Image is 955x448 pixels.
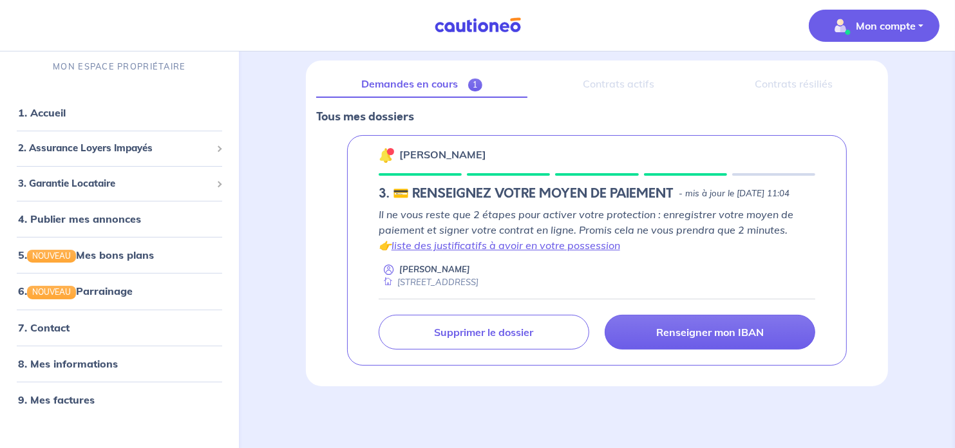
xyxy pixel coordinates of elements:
[18,248,154,261] a: 5.NOUVEAUMes bons plans
[379,186,674,201] h5: 3. 💳 RENSEIGNEZ VOTRE MOYEN DE PAIEMENT
[5,386,234,412] div: 9. Mes factures
[5,350,234,376] div: 8. Mes informations
[809,10,940,42] button: illu_account_valid_menu.svgMon compte
[468,79,483,91] span: 1
[856,18,916,33] p: Mon compte
[18,106,66,119] a: 1. Accueil
[430,17,526,33] img: Cautioneo
[5,171,234,196] div: 3. Garantie Locataire
[5,206,234,232] div: 4. Publier mes annonces
[18,357,118,369] a: 8. Mes informations
[830,15,851,36] img: illu_account_valid_menu.svg
[434,326,533,339] p: Supprimer le dossier
[18,285,133,297] a: 6.NOUVEAUParrainage
[18,141,211,156] span: 2. Assurance Loyers Impayés
[18,321,70,333] a: 7. Contact
[379,315,589,350] a: Supprimer le dossier
[18,176,211,191] span: 3. Garantie Locataire
[5,100,234,126] div: 1. Accueil
[5,136,234,161] div: 2. Assurance Loyers Impayés
[53,61,185,73] p: MON ESPACE PROPRIÉTAIRE
[656,326,764,339] p: Renseigner mon IBAN
[379,186,815,201] div: state: PAYMENT-METHOD-IN-PROGRESS, Context: NEW,NO-CERTIFICATE,ALONE,LESSOR-DOCUMENTS
[5,242,234,268] div: 5.NOUVEAUMes bons plans
[679,187,790,200] p: - mis à jour le [DATE] 11:04
[316,71,527,98] a: Demandes en cours1
[399,263,470,275] p: [PERSON_NAME]
[379,207,815,253] p: Il ne vous reste que 2 étapes pour activer votre protection : enregistrer votre moyen de paiement...
[18,212,141,225] a: 4. Publier mes annonces
[379,147,394,163] img: 🔔
[379,276,478,288] div: [STREET_ADDRESS]
[5,314,234,340] div: 7. Contact
[316,108,878,125] p: Tous mes dossiers
[392,239,620,252] a: liste des justificatifs à avoir en votre possession
[18,393,95,406] a: 9. Mes factures
[5,278,234,304] div: 6.NOUVEAUParrainage
[605,315,815,350] a: Renseigner mon IBAN
[399,147,486,162] p: [PERSON_NAME]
